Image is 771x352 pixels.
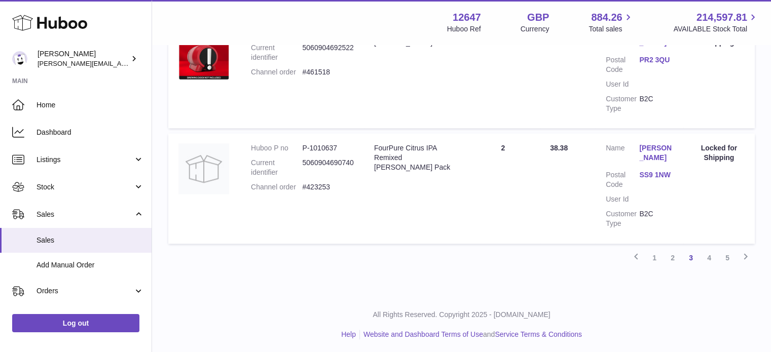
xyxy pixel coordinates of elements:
span: 214,597.81 [696,11,747,24]
a: 5 [718,249,737,267]
div: Currency [521,24,549,34]
strong: GBP [527,11,549,24]
span: Total sales [589,24,634,34]
div: [PERSON_NAME] [38,49,129,68]
span: Sales [36,236,144,245]
span: Dashboard [36,128,144,137]
dt: Postal Code [606,170,639,189]
span: Sales [36,210,133,219]
dd: B2C [639,94,673,113]
img: no-photo.jpg [178,143,229,194]
dt: Current identifier [251,158,302,177]
a: Service Terms & Conditions [495,330,582,338]
dt: Customer Type [606,209,639,228]
a: 884.26 Total sales [589,11,634,34]
dt: Current identifier [251,43,302,62]
a: 214,597.81 AVAILABLE Stock Total [673,11,759,34]
span: 884.26 [591,11,622,24]
dd: P-1010637 [302,143,353,153]
a: 1 [645,249,664,267]
span: Home [36,100,144,110]
a: 3 [682,249,700,267]
a: Help [341,330,356,338]
div: Huboo Ref [447,24,481,34]
span: 38.38 [550,144,568,152]
dt: Name [606,143,639,165]
span: AVAILABLE Stock Total [673,24,759,34]
a: Log out [12,314,139,332]
dt: Channel order [251,182,302,192]
a: [PERSON_NAME] [639,143,673,163]
span: Orders [36,286,133,296]
a: 4 [700,249,718,267]
dt: Channel order [251,67,302,77]
a: Website and Dashboard Terms of Use [363,330,483,338]
p: All Rights Reserved. Copyright 2025 - [DOMAIN_NAME] [160,310,763,320]
span: Stock [36,182,133,192]
dd: #423253 [302,182,353,192]
div: Locked for Shipping [693,143,745,163]
strong: 12647 [453,11,481,24]
td: 2 [466,133,540,243]
dt: Customer Type [606,94,639,113]
a: SS9 1NW [639,170,673,180]
dd: B2C [639,209,673,228]
span: Add Manual Order [36,260,144,270]
div: FourPure Citrus IPA Remixed [PERSON_NAME] Pack [374,143,456,172]
li: and [360,330,582,339]
dt: Postal Code [606,55,639,74]
dt: User Id [606,194,639,204]
dd: #461518 [302,67,353,77]
dd: 5060904692522 [302,43,353,62]
img: peter@pinter.co.uk [12,51,27,66]
span: [PERSON_NAME][EMAIL_ADDRESS][PERSON_NAME][DOMAIN_NAME] [38,59,258,67]
span: Listings [36,155,133,165]
a: 2 [664,249,682,267]
dd: 5060904690740 [302,158,353,177]
td: 1 [466,18,540,128]
a: PR2 3QU [639,55,673,65]
img: 126471753031641.png [178,28,229,80]
dt: User Id [606,80,639,89]
dt: Huboo P no [251,143,302,153]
